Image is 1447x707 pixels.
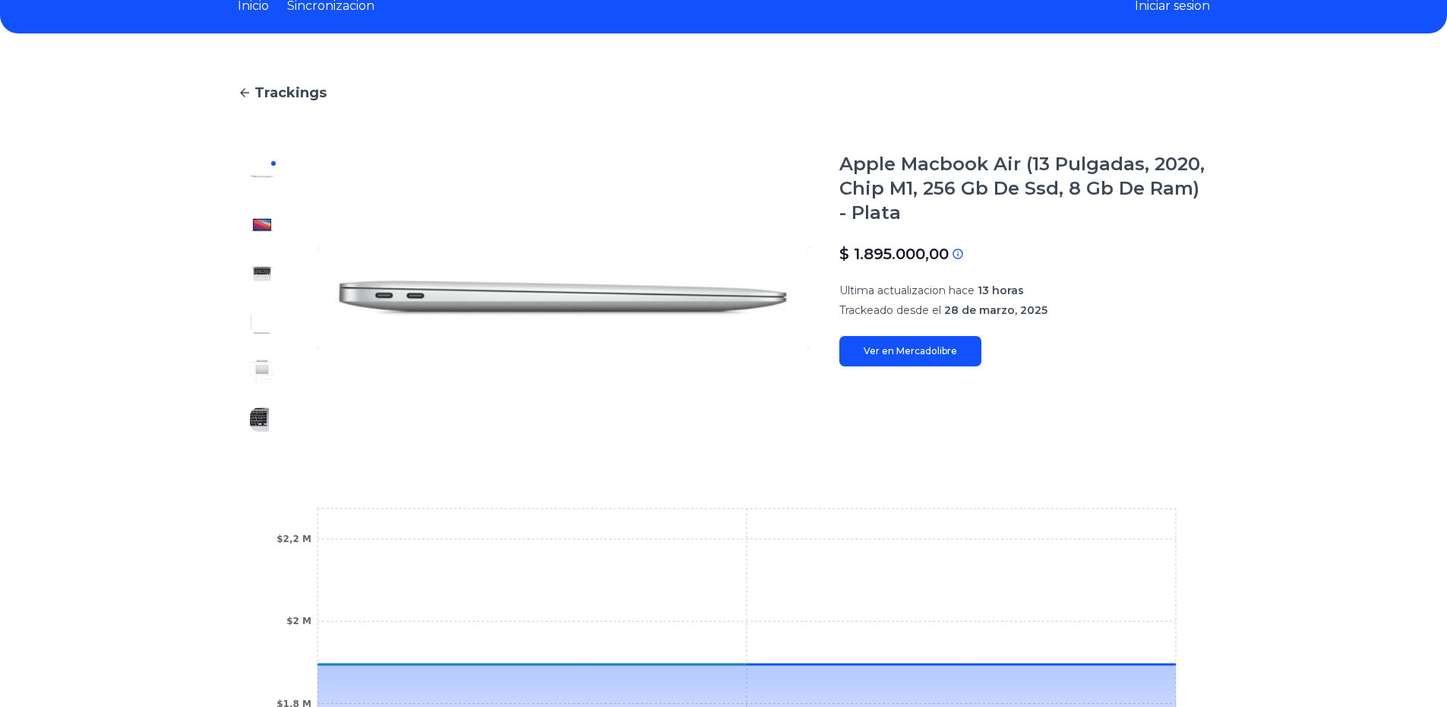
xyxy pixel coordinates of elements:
[839,336,981,366] a: Ver en Mercadolibre
[839,284,975,297] span: Ultima actualizacion hace
[238,82,1210,103] a: Trackings
[250,359,274,383] img: Apple Macbook Air (13 Pulgadas, 2020, Chip M1, 256 Gb De Ssd, 8 Gb De Ram) - Plata
[839,243,949,265] p: $ 1.895.000,00
[944,303,1047,317] span: 28 de marzo, 2025
[250,310,274,334] img: Apple Macbook Air (13 Pulgadas, 2020, Chip M1, 256 Gb De Ssd, 8 Gb De Ram) - Plata
[317,152,809,444] img: Apple Macbook Air (13 Pulgadas, 2020, Chip M1, 256 Gb De Ssd, 8 Gb De Ram) - Plata
[839,303,941,317] span: Trackeado desde el
[978,284,1024,297] span: 13 horas
[286,616,311,626] tspan: $2 M
[250,164,274,189] img: Apple Macbook Air (13 Pulgadas, 2020, Chip M1, 256 Gb De Ssd, 8 Gb De Ram) - Plata
[250,407,274,432] img: Apple Macbook Air (13 Pulgadas, 2020, Chip M1, 256 Gb De Ssd, 8 Gb De Ram) - Plata
[254,82,327,103] span: Trackings
[250,213,274,237] img: Apple Macbook Air (13 Pulgadas, 2020, Chip M1, 256 Gb De Ssd, 8 Gb De Ram) - Plata
[839,152,1210,225] h1: Apple Macbook Air (13 Pulgadas, 2020, Chip M1, 256 Gb De Ssd, 8 Gb De Ram) - Plata
[276,534,311,544] tspan: $2,2 M
[250,262,274,286] img: Apple Macbook Air (13 Pulgadas, 2020, Chip M1, 256 Gb De Ssd, 8 Gb De Ram) - Plata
